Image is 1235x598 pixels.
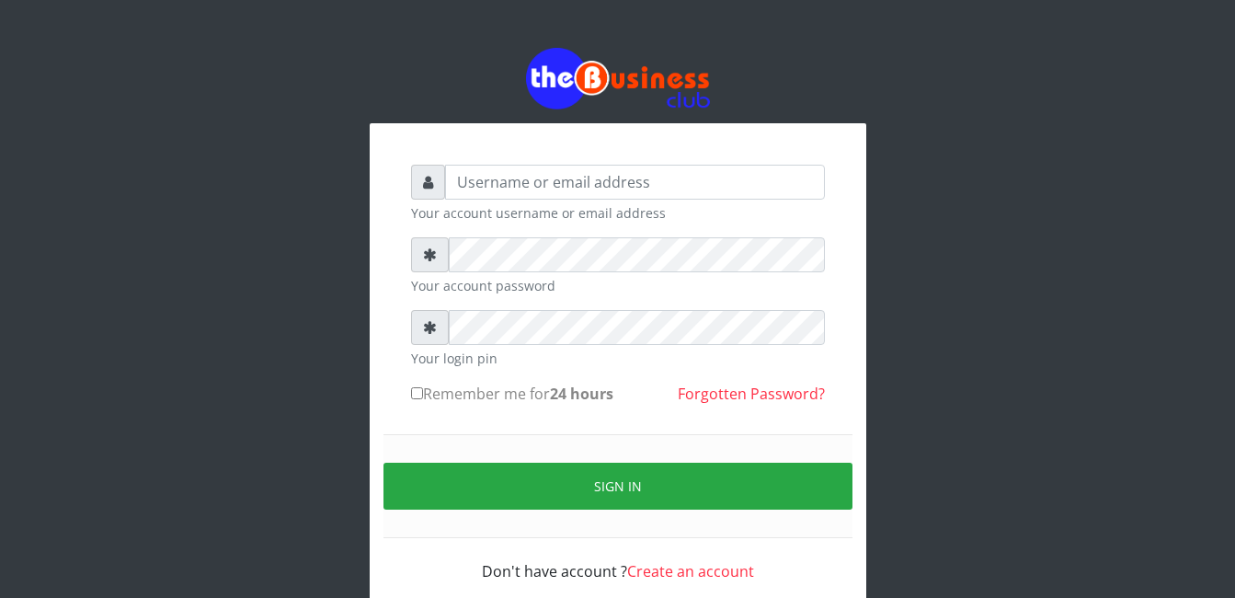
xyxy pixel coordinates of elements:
[627,561,754,581] a: Create an account
[411,349,825,368] small: Your login pin
[411,383,613,405] label: Remember me for
[678,384,825,404] a: Forgotten Password?
[411,276,825,295] small: Your account password
[411,538,825,582] div: Don't have account ?
[411,203,825,223] small: Your account username or email address
[445,165,825,200] input: Username or email address
[550,384,613,404] b: 24 hours
[411,387,423,399] input: Remember me for24 hours
[383,463,852,510] button: Sign in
